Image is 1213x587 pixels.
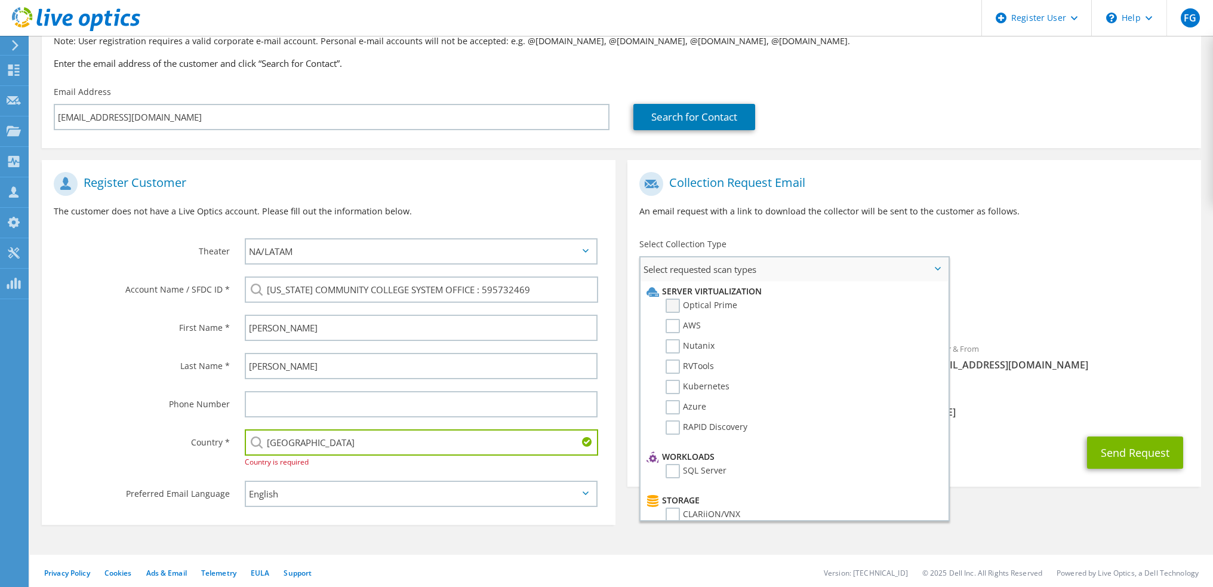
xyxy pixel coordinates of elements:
[627,336,914,377] div: To
[1087,437,1183,469] button: Send Request
[639,172,1183,196] h1: Collection Request Email
[666,400,706,414] label: Azure
[666,339,715,354] label: Nutanix
[644,284,942,299] li: Server Virtualization
[284,568,312,578] a: Support
[54,86,111,98] label: Email Address
[627,286,1201,330] div: Requested Collections
[54,172,598,196] h1: Register Customer
[639,238,726,250] label: Select Collection Type
[54,429,230,448] label: Country *
[666,464,726,478] label: SQL Server
[54,238,230,257] label: Theater
[914,336,1200,377] div: Sender & From
[666,319,701,333] label: AWS
[1106,13,1117,23] svg: \n
[922,568,1042,578] li: © 2025 Dell Inc. All Rights Reserved
[666,508,740,522] label: CLARiiON/VNX
[641,257,948,281] span: Select requested scan types
[639,205,1189,218] p: An email request with a link to download the collector will be sent to the customer as follows.
[104,568,132,578] a: Cookies
[666,380,729,394] label: Kubernetes
[201,568,236,578] a: Telemetry
[644,450,942,464] li: Workloads
[251,568,269,578] a: EULA
[54,205,604,218] p: The customer does not have a Live Optics account. Please fill out the information below.
[146,568,187,578] a: Ads & Email
[54,391,230,410] label: Phone Number
[666,359,714,374] label: RVTools
[245,457,309,467] span: Country is required
[54,35,1189,48] p: Note: User registration requires a valid corporate e-mail account. Personal e-mail accounts will ...
[1057,568,1199,578] li: Powered by Live Optics, a Dell Technology
[633,104,755,130] a: Search for Contact
[666,299,737,313] label: Optical Prime
[54,315,230,334] label: First Name *
[666,420,747,435] label: RAPID Discovery
[54,481,230,500] label: Preferred Email Language
[54,353,230,372] label: Last Name *
[54,276,230,296] label: Account Name / SFDC ID *
[644,493,942,508] li: Storage
[926,358,1189,371] span: [EMAIL_ADDRESS][DOMAIN_NAME]
[54,57,1189,70] h3: Enter the email address of the customer and click “Search for Contact”.
[1181,8,1200,27] span: FG
[824,568,908,578] li: Version: [TECHNICAL_ID]
[44,568,90,578] a: Privacy Policy
[627,383,1201,425] div: CC & Reply To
